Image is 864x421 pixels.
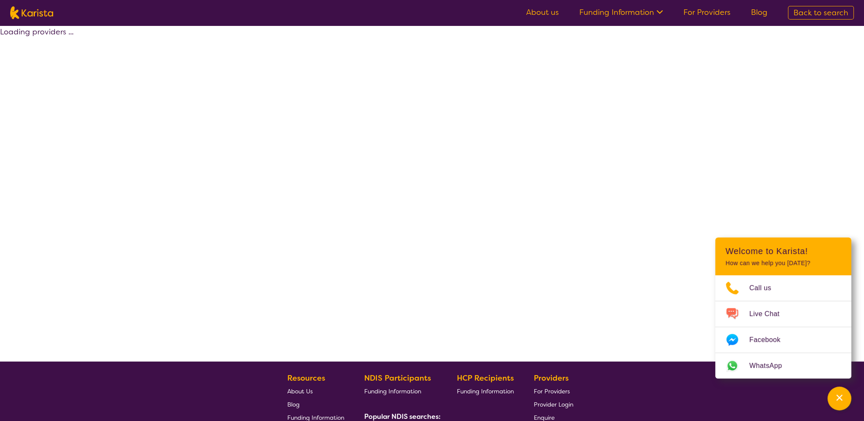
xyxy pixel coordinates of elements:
span: Call us [749,282,782,294]
span: Live Chat [749,308,790,320]
a: For Providers [534,384,573,398]
span: Back to search [793,8,848,18]
h2: Welcome to Karista! [725,246,841,256]
span: Funding Information [457,387,514,395]
a: Funding Information [364,384,437,398]
b: Resources [287,373,325,383]
span: Funding Information [364,387,421,395]
ul: Choose channel [715,275,851,379]
a: About us [526,7,559,17]
span: For Providers [534,387,570,395]
button: Channel Menu [827,387,851,410]
span: WhatsApp [749,359,792,372]
span: Blog [287,401,300,408]
a: Back to search [788,6,854,20]
a: For Providers [683,7,731,17]
img: Karista logo [10,6,53,19]
p: How can we help you [DATE]? [725,260,841,267]
a: About Us [287,384,344,398]
a: Blog [751,7,768,17]
b: Popular NDIS searches: [364,412,441,421]
a: Blog [287,398,344,411]
a: Web link opens in a new tab. [715,353,851,379]
b: NDIS Participants [364,373,431,383]
span: Provider Login [534,401,573,408]
a: Funding Information [457,384,514,398]
span: Facebook [749,333,790,346]
a: Provider Login [534,398,573,411]
div: Channel Menu [715,237,851,379]
a: Funding Information [579,7,663,17]
span: About Us [287,387,313,395]
b: HCP Recipients [457,373,514,383]
b: Providers [534,373,569,383]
